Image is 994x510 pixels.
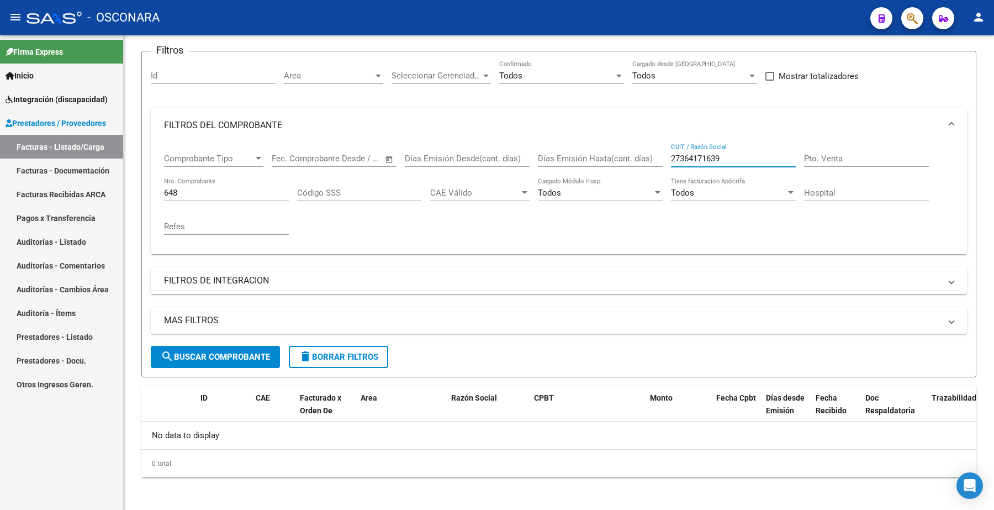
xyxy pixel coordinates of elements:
datatable-header-cell: Días desde Emisión [762,386,811,435]
div: FILTROS DEL COMPROBANTE [151,143,967,254]
span: Area [284,71,373,81]
span: Razón Social [451,393,497,402]
input: Fecha fin [326,154,380,164]
span: Fecha Cpbt [716,393,756,402]
span: Trazabilidad [932,393,976,402]
datatable-header-cell: Doc Respaldatoria [861,386,927,435]
span: Todos [499,71,522,81]
div: Open Intercom Messenger [956,472,983,499]
datatable-header-cell: Facturado x Orden De [295,386,356,435]
span: Doc Respaldatoria [865,393,915,415]
span: Monto [650,393,673,402]
div: No data to display [141,422,976,449]
datatable-header-cell: Razón Social [447,386,530,435]
mat-expansion-panel-header: FILTROS DE INTEGRACION [151,267,967,294]
span: Comprobante Tipo [164,154,253,164]
span: Facturado x Orden De [300,393,341,415]
span: Firma Express [6,46,63,58]
datatable-header-cell: CPBT [530,386,646,435]
span: Todos [671,188,694,198]
span: CAE [256,393,270,402]
span: Borrar Filtros [299,352,378,362]
input: Fecha inicio [272,154,316,164]
span: Todos [632,71,655,81]
span: CPBT [534,393,554,402]
mat-panel-title: MAS FILTROS [164,314,940,327]
mat-expansion-panel-header: MAS FILTROS [151,307,967,334]
span: ID [200,393,208,402]
span: Todos [538,188,561,198]
datatable-header-cell: Area [356,386,431,435]
mat-expansion-panel-header: FILTROS DEL COMPROBANTE [151,108,967,143]
button: Buscar Comprobante [151,346,280,368]
span: Area [361,393,377,402]
mat-icon: menu [9,10,22,24]
span: - OSCONARA [87,6,160,30]
span: Integración (discapacidad) [6,93,108,106]
h3: Filtros [151,43,189,58]
button: Borrar Filtros [289,346,388,368]
span: Días desde Emisión [766,393,805,415]
span: Prestadores / Proveedores [6,117,106,129]
mat-panel-title: FILTROS DE INTEGRACION [164,275,940,287]
datatable-header-cell: Monto [646,386,712,435]
mat-icon: delete [299,350,312,363]
datatable-header-cell: Trazabilidad [927,386,993,435]
span: Inicio [6,70,34,82]
span: Buscar Comprobante [161,352,270,362]
button: Open calendar [383,153,396,166]
datatable-header-cell: CAE [251,386,295,435]
datatable-header-cell: ID [196,386,251,435]
span: Seleccionar Gerenciador [392,71,481,81]
span: Mostrar totalizadores [779,70,859,83]
datatable-header-cell: Fecha Recibido [811,386,861,435]
div: 0 total [141,450,976,477]
span: Fecha Recibido [816,393,847,415]
datatable-header-cell: Fecha Cpbt [712,386,762,435]
mat-icon: person [972,10,985,24]
mat-icon: search [161,350,174,363]
mat-panel-title: FILTROS DEL COMPROBANTE [164,119,940,132]
span: CAE Válido [430,188,520,198]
